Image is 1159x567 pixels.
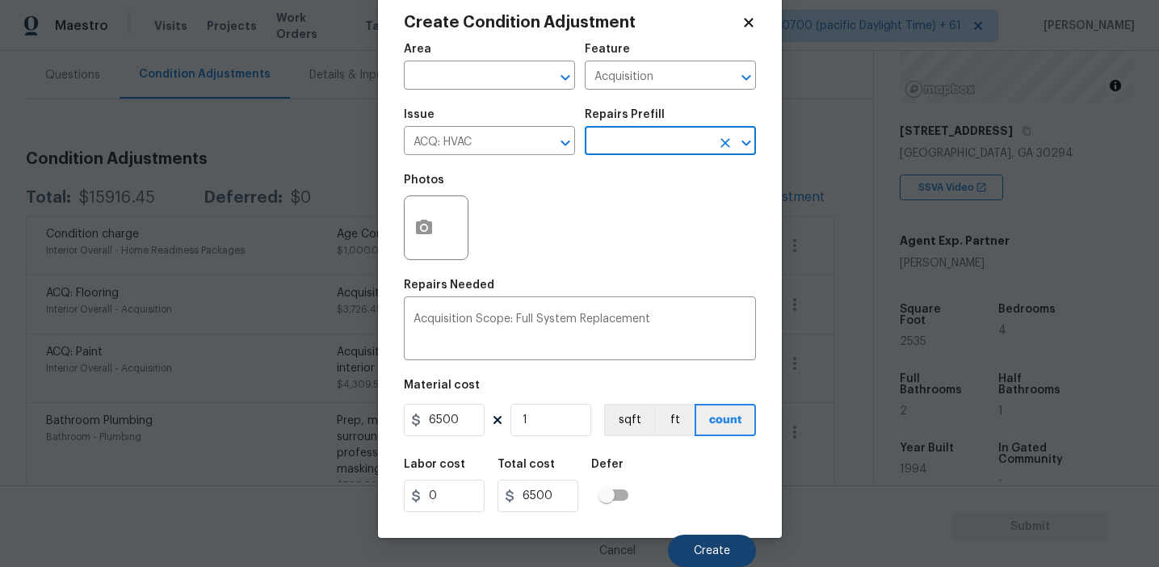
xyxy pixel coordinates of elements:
[404,109,435,120] h5: Issue
[694,545,730,557] span: Create
[414,313,746,347] textarea: Acquisition Scope: Full System Replacement
[554,66,577,89] button: Open
[404,279,494,291] h5: Repairs Needed
[573,535,661,567] button: Cancel
[695,404,756,436] button: count
[668,535,756,567] button: Create
[404,15,741,31] h2: Create Condition Adjustment
[714,132,737,154] button: Clear
[404,459,465,470] h5: Labor cost
[585,44,630,55] h5: Feature
[735,132,758,154] button: Open
[654,404,695,436] button: ft
[604,404,654,436] button: sqft
[585,109,665,120] h5: Repairs Prefill
[498,459,555,470] h5: Total cost
[591,459,624,470] h5: Defer
[404,380,480,391] h5: Material cost
[599,545,636,557] span: Cancel
[735,66,758,89] button: Open
[404,44,431,55] h5: Area
[554,132,577,154] button: Open
[404,174,444,186] h5: Photos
